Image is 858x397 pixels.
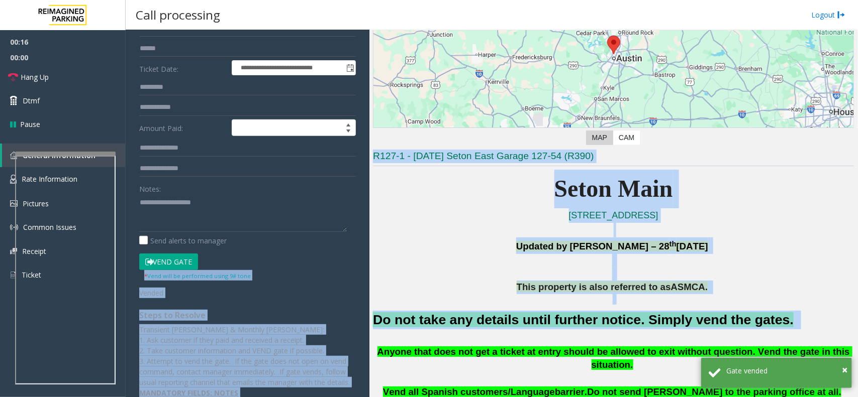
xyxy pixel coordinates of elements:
[677,241,708,251] span: [DATE]
[555,386,587,397] span: barrier.
[383,386,555,397] span: Vend all Spanish customers/Language
[10,152,18,159] img: 'icon'
[23,151,96,160] span: General Information
[2,144,126,167] a: General Information
[516,241,670,251] span: Updated by [PERSON_NAME] – 28
[607,36,620,54] div: 1201 West 38th Street, Austin, TX
[137,119,229,137] label: Amount Paid:
[20,119,40,129] span: Pause
[842,363,847,376] span: ×
[10,248,17,254] img: 'icon'
[586,130,613,145] label: Map
[139,311,356,320] h4: Steps to Resolve
[139,324,356,335] p: Transient [PERSON_NAME] & Monthly [PERSON_NAME]:
[139,345,356,356] p: 2. Take customer information and VEND gate if possible.
[10,271,17,280] img: 'icon'
[139,235,227,246] label: Send alerts to manager
[554,175,673,202] span: Seton Main
[341,128,355,136] span: Decrease value
[21,72,49,82] span: Hang Up
[139,356,356,387] p: 3. Attempt to vend the gate. If the gate does not open on vend command, contact manager immediate...
[726,365,844,376] div: Gate vended
[373,312,794,327] font: Do not take any details until further notice. Simply vend the gates.
[139,253,198,271] button: Vend Gate
[23,95,40,106] span: Dtmf
[131,3,225,27] h3: Call processing
[671,282,708,292] span: ASMCA.
[842,362,847,377] button: Close
[837,10,845,20] img: logout
[341,120,355,128] span: Increase value
[144,272,251,280] small: Vend will be performed using 9# tone
[377,346,852,370] span: Anyone that does not get a ticket at entry should be allowed to exit without question. Vend the g...
[139,335,356,345] p: 1. Ask customer if they paid and received a receipt.
[613,130,640,145] label: CAM
[139,180,161,194] label: Notes:
[569,210,658,220] a: [STREET_ADDRESS]
[10,200,18,207] img: 'icon'
[587,386,841,397] span: Do not send [PERSON_NAME] to the parking office at all.
[10,223,18,231] img: 'icon'
[670,240,677,248] span: th
[811,10,845,20] a: Logout
[373,150,854,166] h3: R127-1 - [DATE] Seton East Garage 127-54 (R390)
[517,282,671,292] span: This property is also referred to as
[137,60,229,75] label: Ticket Date:
[344,61,355,75] span: Toggle popup
[139,288,163,298] span: Vended
[10,175,17,184] img: 'icon'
